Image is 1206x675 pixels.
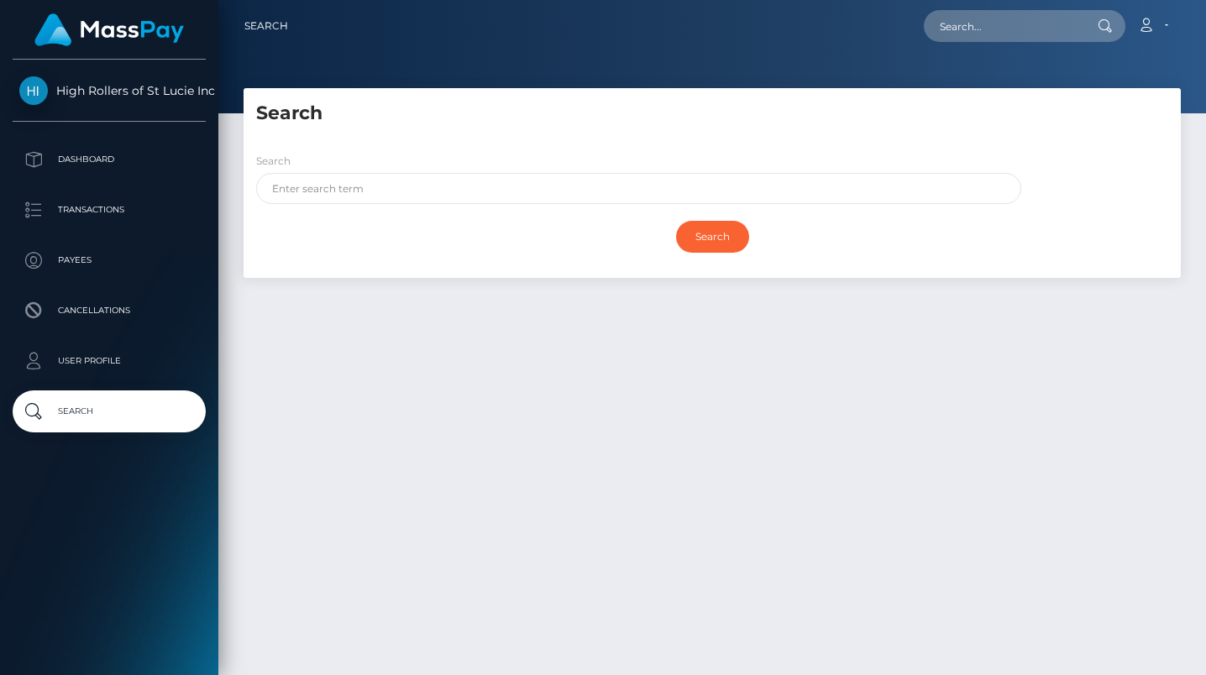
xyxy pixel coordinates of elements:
p: Cancellations [19,298,199,323]
input: Enter search term [256,173,1021,204]
a: Cancellations [13,290,206,332]
a: Dashboard [13,139,206,181]
input: Search... [924,10,1082,42]
span: High Rollers of St Lucie Inc [13,83,206,98]
p: Dashboard [19,147,199,172]
p: Payees [19,248,199,273]
a: Payees [13,239,206,281]
img: High Rollers of St Lucie Inc [19,76,48,105]
p: Search [19,399,199,424]
p: User Profile [19,348,199,374]
input: Search [676,221,749,253]
a: Transactions [13,189,206,231]
p: Transactions [19,197,199,222]
a: User Profile [13,340,206,382]
img: MassPay Logo [34,13,184,46]
h5: Search [256,101,1168,127]
a: Search [244,8,288,44]
a: Search [13,390,206,432]
label: Search [256,154,291,169]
